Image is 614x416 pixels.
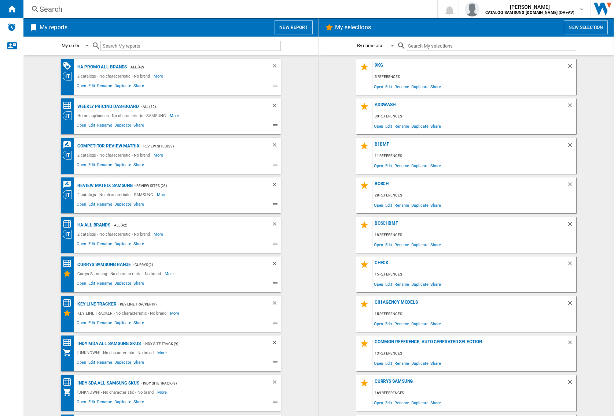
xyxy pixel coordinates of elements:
[410,240,429,250] span: Duplicate
[63,299,76,308] div: Price Matrix
[96,201,113,210] span: Rename
[410,319,429,329] span: Duplicate
[96,280,113,289] span: Rename
[373,161,385,170] span: Open
[384,319,393,329] span: Edit
[373,121,385,131] span: Open
[373,300,567,310] div: CIH agency models
[76,142,140,151] div: Competitor Review Matrix
[373,319,385,329] span: Open
[76,240,87,249] span: Open
[373,221,567,231] div: BoschBMF
[384,279,393,289] span: Edit
[384,358,393,368] span: Edit
[63,338,76,347] div: Price Matrix
[113,161,132,170] span: Duplicate
[384,161,393,170] span: Edit
[429,398,442,408] span: Share
[271,142,281,151] div: Delete
[567,221,576,231] div: Delete
[96,240,113,249] span: Rename
[63,259,76,268] div: Price Matrix
[96,122,113,131] span: Rename
[63,230,76,239] div: Category View
[373,279,385,289] span: Open
[393,200,410,210] span: Rename
[63,140,76,150] div: REVIEWS Matrix
[564,20,608,34] button: New selection
[384,240,393,250] span: Edit
[140,142,257,151] div: - Review sites (23)
[87,122,96,131] span: Edit
[62,43,79,48] div: My order
[373,389,576,398] div: 169 references
[410,358,429,368] span: Duplicate
[76,309,170,318] div: KEY LINE TRACKER - No characteristic - No brand
[76,230,154,239] div: 2 catalogs - No characteristic - No brand
[373,398,385,408] span: Open
[271,339,281,348] div: Delete
[131,260,257,269] div: - Currys (2)
[113,201,132,210] span: Duplicate
[76,359,87,368] span: Open
[113,240,132,249] span: Duplicate
[271,260,281,269] div: Delete
[410,82,429,91] span: Duplicate
[393,319,410,329] span: Rename
[393,398,410,408] span: Rename
[334,20,372,34] h2: My selections
[373,358,385,368] span: Open
[87,240,96,249] span: Edit
[76,201,87,210] span: Open
[410,279,429,289] span: Duplicate
[157,190,168,199] span: More
[393,240,410,250] span: Rename
[567,260,576,270] div: Delete
[373,181,567,191] div: Bosch
[96,82,113,91] span: Rename
[87,280,96,289] span: Edit
[271,221,281,230] div: Delete
[393,82,410,91] span: Rename
[373,240,385,250] span: Open
[76,260,131,269] div: Currys Samsung Range
[373,82,385,91] span: Open
[76,280,87,289] span: Open
[76,300,116,309] div: KEY LINE TRACKER
[567,339,576,349] div: Delete
[63,180,76,189] div: REVIEWS Matrix
[40,4,418,14] div: Search
[110,221,257,230] div: - ALL (42)
[132,398,145,407] span: Share
[567,379,576,389] div: Delete
[373,339,567,349] div: Common reference, auto generated selection
[141,339,257,348] div: - Indy site track (9)
[465,2,479,16] img: profile.jpg
[393,279,410,289] span: Rename
[63,309,76,318] div: My Selections
[76,398,87,407] span: Open
[373,379,567,389] div: Currys Samsung
[429,82,442,91] span: Share
[373,231,576,240] div: 18 references
[373,72,576,82] div: 5 references
[113,122,132,131] span: Duplicate
[567,63,576,72] div: Delete
[76,63,127,72] div: HA Promo all Brands
[429,319,442,329] span: Share
[63,151,76,160] div: Category View
[132,359,145,368] span: Share
[157,388,168,397] span: More
[132,240,145,249] span: Share
[127,63,257,72] div: - ALL (42)
[410,161,429,170] span: Duplicate
[373,102,567,112] div: AddWash
[373,200,385,210] span: Open
[384,398,393,408] span: Edit
[406,41,576,51] input: Search My selections
[275,20,312,34] button: New report
[133,181,257,190] div: - Review sites (23)
[154,230,164,239] span: More
[429,358,442,368] span: Share
[132,82,145,91] span: Share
